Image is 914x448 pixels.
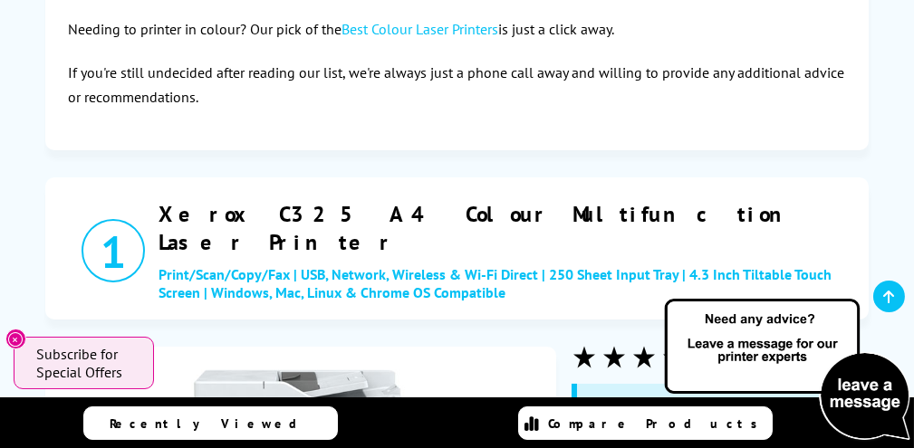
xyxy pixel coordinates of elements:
[159,200,859,256] a: Xerox C325 A4 Colour Multifunction Laser Printer
[68,17,845,42] p: Needing to printer in colour? Our pick of the is just a click away.
[660,296,914,444] img: Open Live Chat window
[586,393,756,413] span: £35 Cashback
[548,415,767,432] span: Compare Products
[518,406,773,440] a: Compare Products
[82,219,145,282] div: 1
[342,20,498,38] a: Best Colour Laser Printers
[110,415,315,432] span: Recently Viewed
[68,61,845,110] p: If you're still undecided after reading our list, we're always just a phone call away and willing...
[36,345,136,381] span: Subscribe for Special Offers
[159,265,859,301] span: Print/Scan/Copy/Fax | USB, Network, Wireless & Wi-Fi Direct | 250 Sheet Input Tray | 4.3 Inch Til...
[5,329,26,349] button: Close
[83,406,338,440] a: Recently Viewed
